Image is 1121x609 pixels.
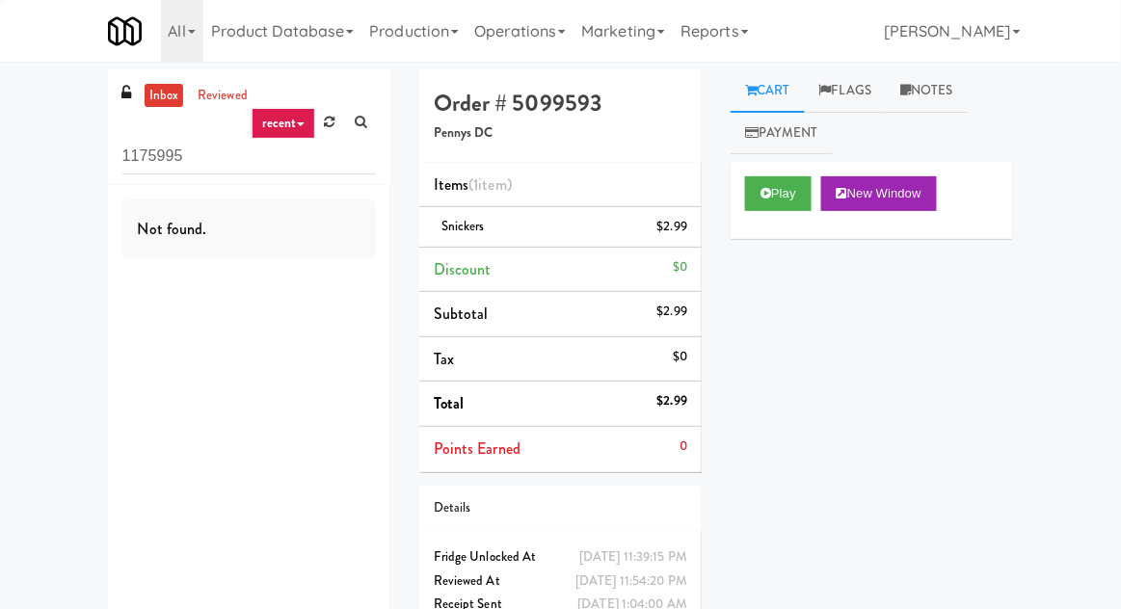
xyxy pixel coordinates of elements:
span: Tax [434,348,454,370]
span: Discount [434,258,492,280]
div: [DATE] 11:54:20 PM [575,569,687,594]
div: $2.99 [657,215,688,239]
span: Not found. [138,218,207,240]
div: [DATE] 11:39:15 PM [579,545,687,569]
input: Search vision orders [122,139,376,174]
div: $2.99 [657,389,688,413]
div: $0 [673,345,687,369]
span: Points Earned [434,437,520,460]
div: 0 [680,435,687,459]
div: Reviewed At [434,569,687,594]
a: Notes [886,69,968,113]
a: Flags [805,69,887,113]
a: recent [252,108,315,139]
span: Subtotal [434,303,489,325]
span: (1 ) [468,173,512,196]
span: Items [434,173,512,196]
a: Payment [731,112,833,155]
ng-pluralize: item [479,173,507,196]
a: reviewed [193,84,253,108]
span: Total [434,392,465,414]
h4: Order # 5099593 [434,91,687,116]
div: Fridge Unlocked At [434,545,687,569]
div: Details [434,496,687,520]
a: Cart [731,69,805,113]
span: Snickers [441,217,485,235]
a: inbox [145,84,184,108]
div: $0 [673,255,687,279]
h5: Pennys DC [434,126,687,141]
button: Play [745,176,812,211]
button: New Window [821,176,937,211]
div: $2.99 [657,300,688,324]
img: Micromart [108,14,142,48]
